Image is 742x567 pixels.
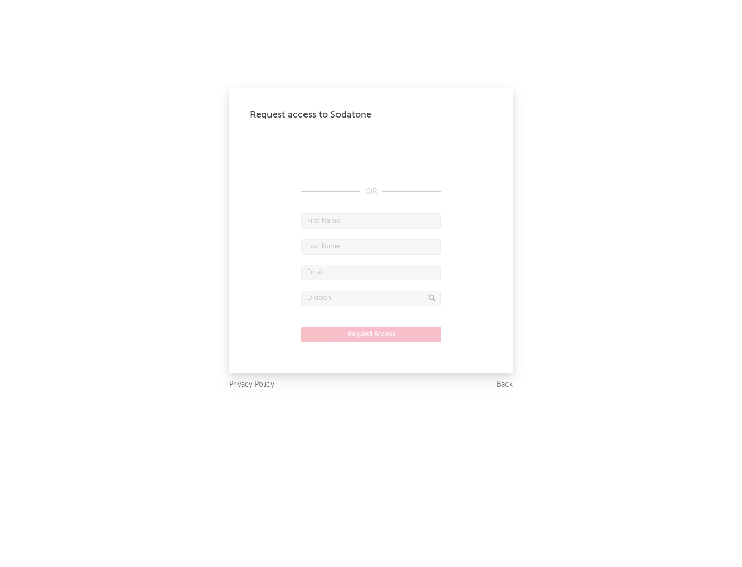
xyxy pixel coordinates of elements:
a: Back [497,378,513,391]
div: OR [301,186,441,198]
input: Email [301,265,441,280]
input: Division [301,291,441,306]
div: Request access to Sodatone [250,109,492,121]
input: Last Name [301,239,441,255]
input: First Name [301,213,441,229]
button: Request Access [301,327,441,342]
a: Privacy Policy [229,378,274,391]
